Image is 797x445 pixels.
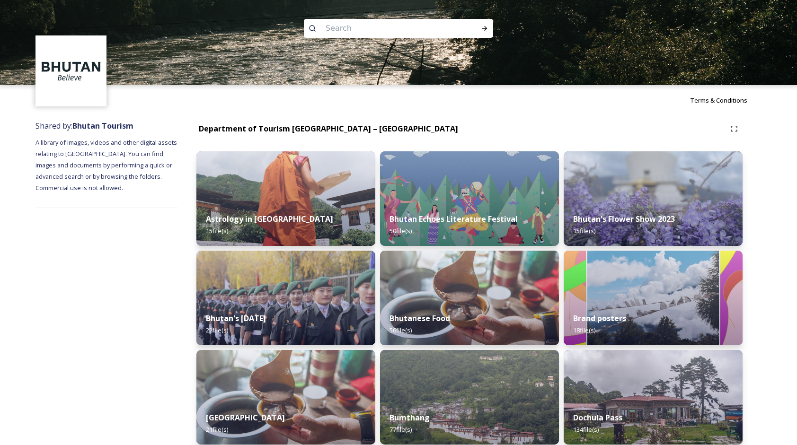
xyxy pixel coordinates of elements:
[573,425,599,434] span: 134 file(s)
[380,151,559,246] img: Bhutan%2520Echoes7.jpg
[390,425,412,434] span: 77 file(s)
[380,251,559,345] img: Bumdeling%2520090723%2520by%2520Amp%2520Sripimanwat-4.jpg
[573,412,622,423] strong: Dochula Pass
[72,121,133,131] strong: Bhutan Tourism
[196,350,375,445] img: Bumdeling%2520090723%2520by%2520Amp%2520Sripimanwat-4%25202.jpg
[573,214,675,224] strong: Bhutan's Flower Show 2023
[390,227,412,235] span: 50 file(s)
[196,151,375,246] img: _SCH1465.jpg
[390,326,412,334] span: 56 file(s)
[206,425,228,434] span: 21 file(s)
[690,95,762,106] a: Terms & Conditions
[564,151,743,246] img: Bhutan%2520Flower%2520Show2.jpg
[573,326,595,334] span: 18 file(s)
[35,121,133,131] span: Shared by:
[37,37,106,105] img: BT_Logo_BB_Lockup_CMYK_High%2520Res.jpg
[206,412,285,423] strong: [GEOGRAPHIC_DATA]
[390,412,430,423] strong: Bumthang
[690,96,747,105] span: Terms & Conditions
[206,313,266,323] strong: Bhutan's [DATE]
[199,123,458,134] strong: Department of Tourism [GEOGRAPHIC_DATA] – [GEOGRAPHIC_DATA]
[206,214,333,224] strong: Astrology in [GEOGRAPHIC_DATA]
[390,313,450,323] strong: Bhutanese Food
[206,227,228,235] span: 15 file(s)
[564,251,743,345] img: Bhutan_Believe_800_1000_4.jpg
[380,350,559,445] img: Bumthang%2520180723%2520by%2520Amp%2520Sripimanwat-20.jpg
[321,18,451,39] input: Search
[196,251,375,345] img: Bhutan%2520National%2520Day10.jpg
[390,214,518,224] strong: Bhutan Echoes Literature Festival
[573,227,595,235] span: 15 file(s)
[573,313,626,323] strong: Brand posters
[564,350,743,445] img: 2022-10-01%252011.41.43.jpg
[206,326,228,334] span: 22 file(s)
[35,138,178,192] span: A library of images, videos and other digital assets relating to [GEOGRAPHIC_DATA]. You can find ...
